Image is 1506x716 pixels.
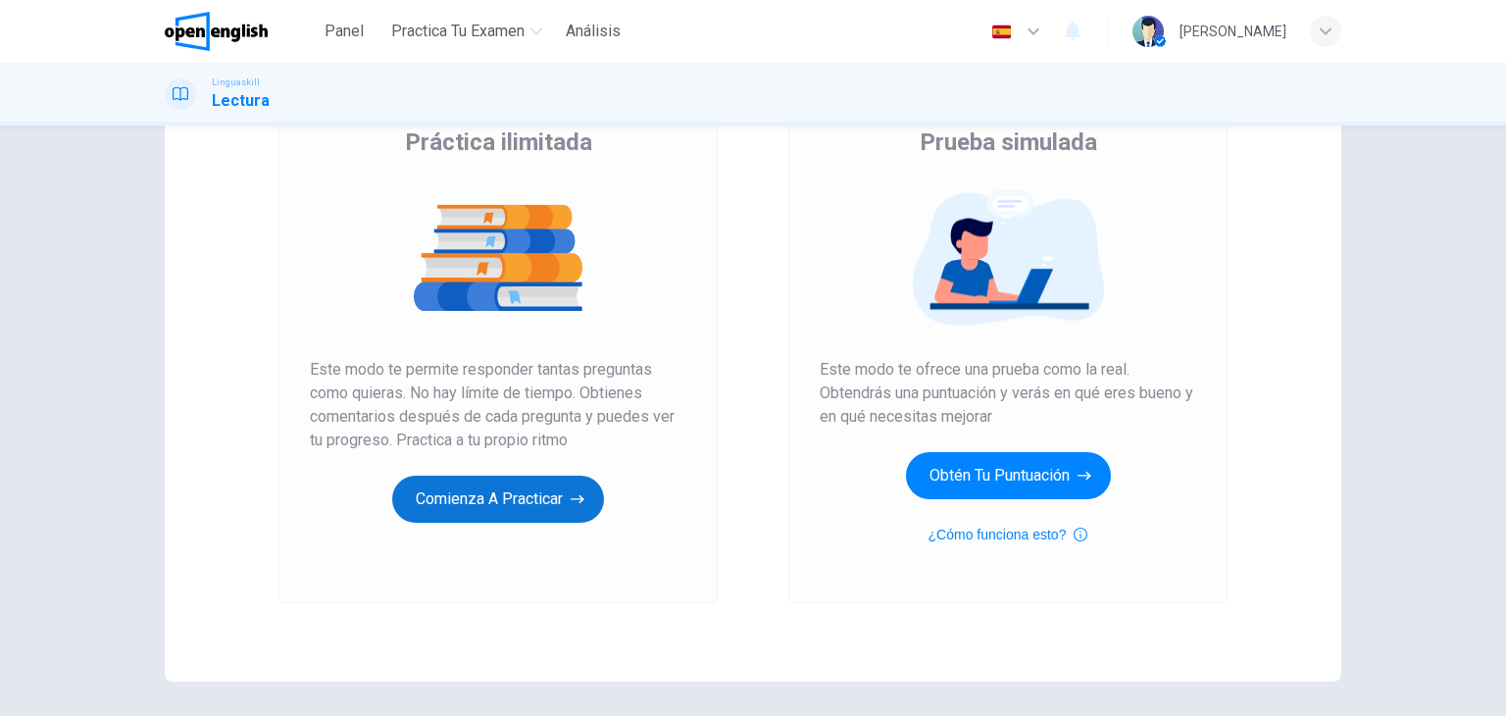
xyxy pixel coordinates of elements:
button: Panel [313,14,376,49]
a: OpenEnglish logo [165,12,313,51]
span: Panel [325,20,364,43]
span: Este modo te permite responder tantas preguntas como quieras. No hay límite de tiempo. Obtienes c... [310,358,686,452]
button: Obtén tu puntuación [906,452,1111,499]
img: es [989,25,1014,39]
span: Prueba simulada [920,127,1097,158]
button: ¿Cómo funciona esto? [929,523,1088,546]
img: OpenEnglish logo [165,12,268,51]
span: Análisis [566,20,621,43]
img: Profile picture [1132,16,1164,47]
span: Practica tu examen [391,20,525,43]
span: Práctica ilimitada [405,127,592,158]
div: [PERSON_NAME] [1180,20,1286,43]
h1: Lectura [212,89,270,113]
span: Este modo te ofrece una prueba como la real. Obtendrás una puntuación y verás en qué eres bueno y... [820,358,1196,429]
button: Comienza a practicar [392,476,604,523]
button: Análisis [558,14,628,49]
button: Practica tu examen [383,14,550,49]
span: Linguaskill [212,76,260,89]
